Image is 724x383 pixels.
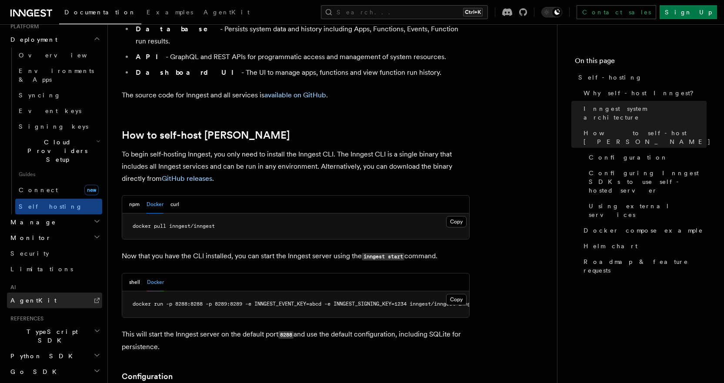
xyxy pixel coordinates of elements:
span: Environments & Apps [19,67,94,83]
button: Docker [147,196,163,213]
p: Now that you have the CLI installed, you can start the Inngest server using the command. [122,250,470,263]
button: Go SDK [7,364,102,380]
button: Deployment [7,32,102,47]
span: TypeScript SDK [7,327,94,345]
a: Configuring Inngest SDKs to use self-hosted server [585,165,707,198]
button: TypeScript SDK [7,324,102,348]
span: Docker compose example [584,226,703,235]
span: Roadmap & feature requests [584,257,707,275]
a: Examples [141,3,198,23]
a: Documentation [59,3,141,24]
a: Security [7,246,102,261]
li: - GraphQL and REST APIs for programmatic access and management of system resources. [133,51,470,63]
a: Configuration [585,150,707,165]
a: Overview [15,47,102,63]
button: Copy [446,294,467,305]
a: How to self-host [PERSON_NAME] [580,125,707,150]
a: Self-hosting [575,70,707,85]
kbd: Ctrl+K [463,8,483,17]
li: - The UI to manage apps, functions and view function run history. [133,67,470,79]
a: Inngest system architecture [580,101,707,125]
a: Limitations [7,261,102,277]
h4: On this page [575,56,707,70]
a: Helm chart [580,238,707,254]
span: Signing keys [19,123,88,130]
span: docker run -p 8288:8288 -p 8289:8289 -e INNGEST_EVENT_KEY=abcd -e INNGEST_SIGNING_KEY=1234 innges... [133,301,498,307]
button: Search...Ctrl+K [321,5,488,19]
a: Syncing [15,87,102,103]
span: Limitations [10,266,73,273]
span: Self-hosting [578,73,642,82]
p: This will start the Inngest server on the default port and use the default configuration, includi... [122,328,470,353]
span: Inngest system architecture [584,104,707,122]
a: GitHub releases [162,174,212,183]
span: Why self-host Inngest? [584,89,700,97]
code: 8288 [278,331,294,339]
span: new [84,185,99,195]
span: AI [7,284,16,291]
span: AgentKit [204,9,250,16]
strong: API [136,53,166,61]
span: AgentKit [10,297,57,304]
button: Monitor [7,230,102,246]
div: Deployment [7,47,102,214]
a: Event keys [15,103,102,119]
span: Helm chart [584,242,637,250]
button: Copy [446,216,467,227]
span: Go SDK [7,367,62,376]
a: How to self-host [PERSON_NAME] [122,129,290,141]
a: Self hosting [15,199,102,214]
a: Sign Up [660,5,717,19]
span: Security [10,250,49,257]
span: Cloud Providers Setup [15,138,96,164]
a: Docker compose example [580,223,707,238]
a: Connectnew [15,181,102,199]
button: shell [129,273,140,291]
span: Syncing [19,92,61,99]
code: inngest start [362,253,404,260]
a: available on GitHub [264,91,326,99]
span: Event keys [19,107,81,114]
span: Configuring Inngest SDKs to use self-hosted server [589,169,707,195]
button: npm [129,196,140,213]
span: References [7,315,43,322]
a: AgentKit [7,293,102,308]
li: - Persists system data and history including Apps, Functions, Events, Function run results. [133,23,470,47]
span: Monitor [7,233,51,242]
a: Why self-host Inngest? [580,85,707,101]
span: docker pull inngest/inngest [133,223,215,229]
button: Cloud Providers Setup [15,134,102,167]
span: Documentation [64,9,136,16]
span: How to self-host [PERSON_NAME] [584,129,711,146]
p: The source code for Inngest and all services is . [122,89,470,101]
button: Python SDK [7,348,102,364]
span: Examples [147,9,193,16]
strong: Database [136,25,220,33]
span: Using external services [589,202,707,219]
button: Toggle dark mode [541,7,562,17]
button: Manage [7,214,102,230]
span: Configuration [589,153,668,162]
a: Roadmap & feature requests [580,254,707,278]
span: Connect [19,187,58,193]
span: Platform [7,23,39,30]
a: Contact sales [577,5,656,19]
p: To begin self-hosting Inngest, you only need to install the Inngest CLI. The Inngest CLI is a sin... [122,148,470,185]
strong: Dashboard UI [136,68,241,77]
a: Signing keys [15,119,102,134]
a: AgentKit [198,3,255,23]
span: Manage [7,218,56,226]
button: curl [170,196,179,213]
span: Python SDK [7,352,78,360]
span: Deployment [7,35,57,44]
a: Using external services [585,198,707,223]
a: Configuration [122,370,173,383]
span: Overview [19,52,108,59]
span: Self hosting [19,203,83,210]
span: Guides [15,167,102,181]
button: Docker [147,273,164,291]
a: Environments & Apps [15,63,102,87]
